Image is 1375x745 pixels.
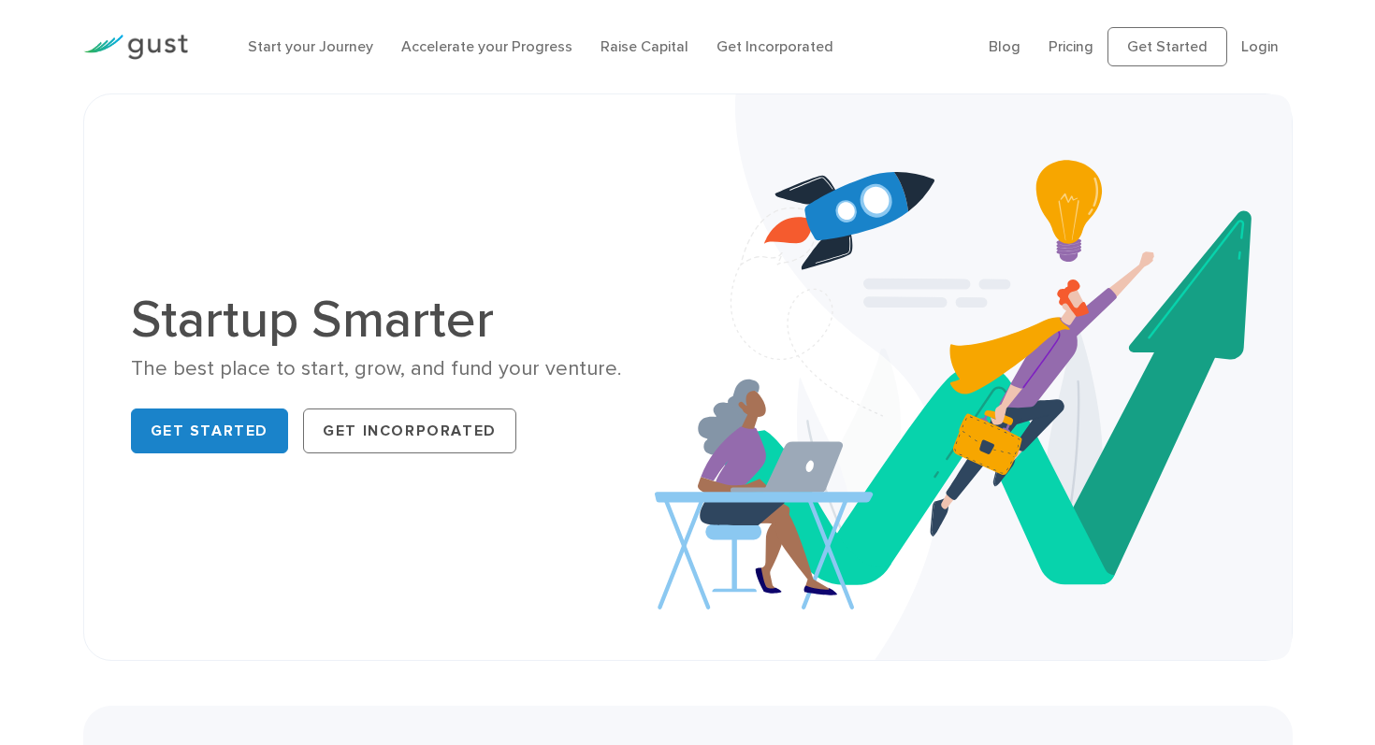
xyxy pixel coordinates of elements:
[131,408,289,453] a: Get Started
[131,355,674,382] div: The best place to start, grow, and fund your venture.
[716,37,833,55] a: Get Incorporated
[248,37,373,55] a: Start your Journey
[1107,27,1227,66] a: Get Started
[83,35,188,60] img: Gust Logo
[1049,37,1093,55] a: Pricing
[401,37,572,55] a: Accelerate your Progress
[303,408,516,453] a: Get Incorporated
[601,37,688,55] a: Raise Capital
[1241,37,1279,55] a: Login
[655,94,1292,660] img: Startup Smarter Hero
[989,37,1020,55] a: Blog
[131,294,674,346] h1: Startup Smarter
